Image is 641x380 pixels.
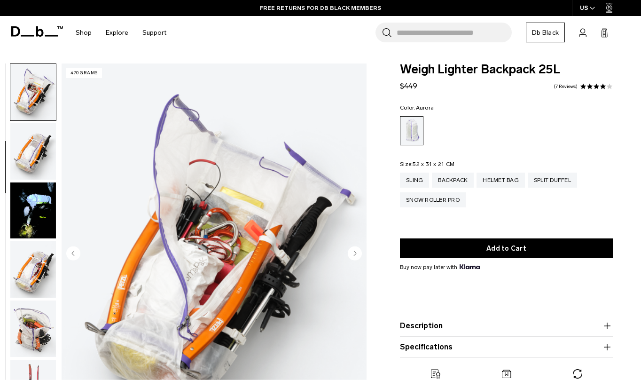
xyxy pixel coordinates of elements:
nav: Main Navigation [69,16,173,49]
a: Helmet Bag [477,173,525,188]
a: Support [142,16,166,49]
img: Weigh_Lighter_Backpack_25L_6.png [10,241,56,298]
a: Aurora [400,116,423,145]
img: Weigh_Lighter_Backpack_25L_4.png [10,64,56,120]
button: Previous slide [66,246,80,262]
button: Description [400,320,613,332]
span: Aurora [416,104,434,111]
span: Weigh Lighter Backpack 25L [400,63,613,76]
img: Weigh_Lighter_Backpack_25L_5.png [10,123,56,180]
span: 52 x 31 x 21 CM [413,161,454,167]
img: Weigh Lighter Backpack 25L Aurora [10,182,56,239]
a: Snow Roller Pro [400,192,466,207]
button: Add to Cart [400,238,613,258]
a: Split Duffel [528,173,577,188]
button: Weigh_Lighter_Backpack_25L_4.png [10,63,56,121]
a: Backpack [432,173,474,188]
img: {"height" => 20, "alt" => "Klarna"} [460,264,480,269]
img: Weigh_Lighter_Backpack_25L_7.png [10,301,56,357]
a: Db Black [526,23,565,42]
button: Weigh_Lighter_Backpack_25L_5.png [10,123,56,180]
legend: Color: [400,105,434,111]
p: 470 grams [66,68,102,78]
a: Shop [76,16,92,49]
span: Buy now pay later with [400,263,480,271]
a: Explore [106,16,128,49]
a: FREE RETURNS FOR DB BLACK MEMBERS [260,4,381,12]
legend: Size: [400,161,454,167]
button: Weigh_Lighter_Backpack_25L_7.png [10,300,56,357]
button: Weigh_Lighter_Backpack_25L_6.png [10,241,56,298]
a: Sling [400,173,429,188]
a: 7 reviews [554,84,578,89]
button: Next slide [348,246,362,262]
span: $449 [400,81,417,90]
button: Specifications [400,341,613,353]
